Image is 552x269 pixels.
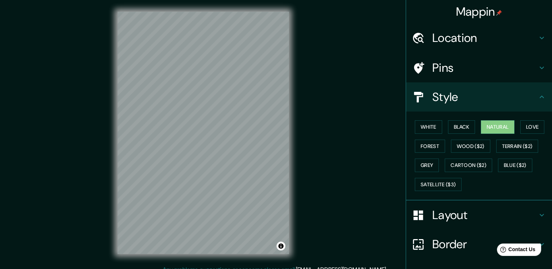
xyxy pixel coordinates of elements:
button: Wood ($2) [451,140,490,153]
button: Forest [415,140,445,153]
button: Terrain ($2) [496,140,539,153]
h4: Mappin [456,4,502,19]
h4: Pins [432,61,537,75]
button: White [415,120,442,134]
button: Cartoon ($2) [445,159,492,172]
h4: Layout [432,208,537,222]
button: Blue ($2) [498,159,532,172]
img: pin-icon.png [496,10,502,16]
div: Pins [406,53,552,82]
button: Natural [481,120,514,134]
div: Layout [406,200,552,230]
h4: Style [432,90,537,104]
h4: Border [432,237,537,252]
button: Satellite ($3) [415,178,462,191]
div: Border [406,230,552,259]
button: Love [520,120,544,134]
h4: Location [432,31,537,45]
div: Style [406,82,552,112]
button: Black [448,120,475,134]
button: Grey [415,159,439,172]
div: Location [406,23,552,52]
iframe: Help widget launcher [487,241,544,261]
button: Toggle attribution [277,242,285,250]
canvas: Map [117,12,289,254]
